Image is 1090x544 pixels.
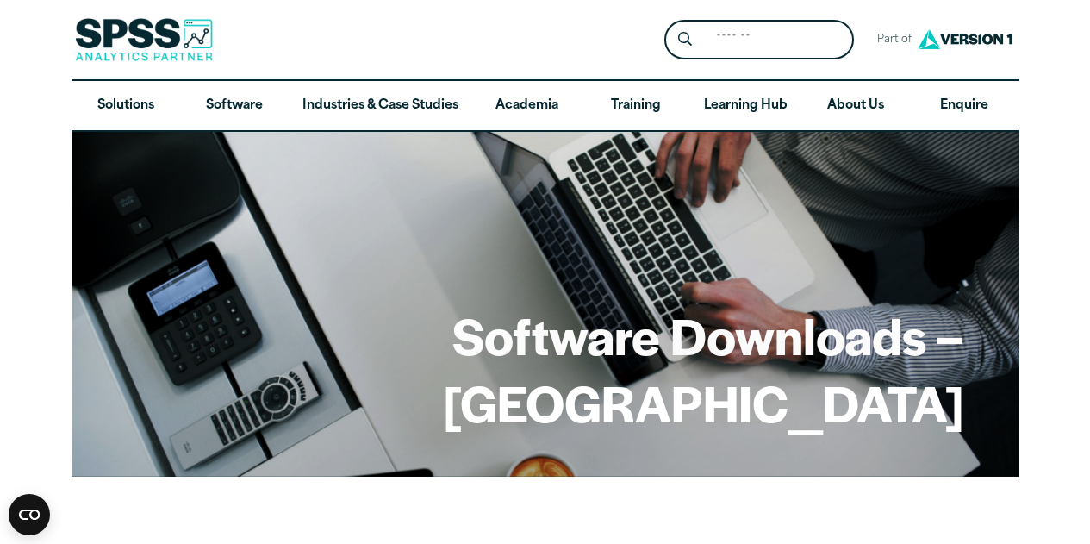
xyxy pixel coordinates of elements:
[75,18,213,61] img: SPSS Analytics Partner
[180,81,289,131] a: Software
[669,24,701,56] button: Search magnifying glass icon
[910,81,1018,131] a: Enquire
[690,81,801,131] a: Learning Hub
[289,81,472,131] a: Industries & Case Studies
[678,32,692,47] svg: Search magnifying glass icon
[72,81,1019,131] nav: Desktop version of site main menu
[9,494,50,535] button: Open CMP widget
[664,20,854,60] form: Site Header Search Form
[913,23,1017,55] img: Version1 Logo
[472,81,581,131] a: Academia
[127,302,964,435] h1: Software Downloads – [GEOGRAPHIC_DATA]
[801,81,910,131] a: About Us
[72,81,180,131] a: Solutions
[581,81,689,131] a: Training
[868,28,913,53] span: Part of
